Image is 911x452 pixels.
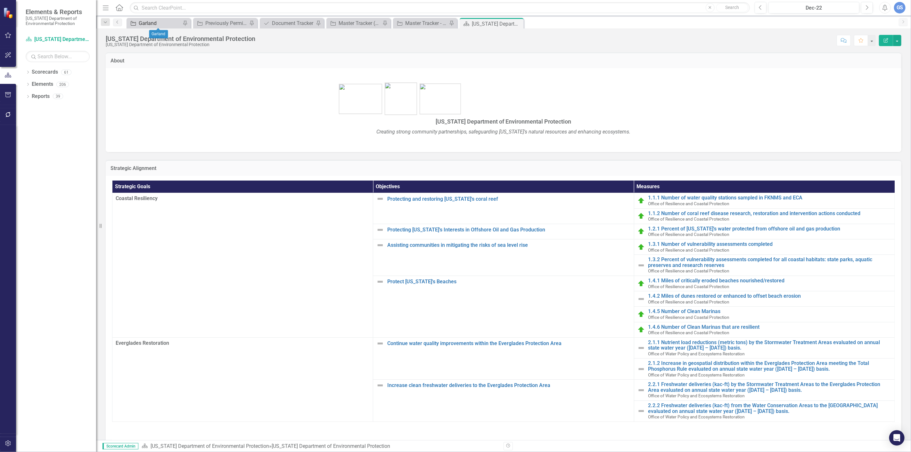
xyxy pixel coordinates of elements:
td: Double-Click to Edit Right Click for Context Menu [373,239,634,276]
td: Double-Click to Edit Right Click for Context Menu [634,291,895,307]
img: Not Defined [376,226,384,234]
button: Search [716,3,748,12]
small: [US_STATE] Department of Environmental Protection [26,16,90,26]
span: Coastal Resiliency [116,195,370,202]
a: 2.1.1 Nutrient load reductions (metric tons) by the Stormwater Treatment Areas evaluated on annua... [648,340,891,351]
div: Master Tracker (External) [339,19,381,27]
img: Not Defined [376,382,384,389]
img: Not Defined [637,295,645,303]
a: [US_STATE] Department of Environmental Protection [26,36,90,43]
a: Assisting communities in mitigating the risks of sea level rise [387,242,630,248]
span: Office of Water Policy and Ecosystems Restoration [648,351,745,356]
img: Not Defined [376,195,384,203]
span: Scorecard Admin [103,443,138,449]
a: Elements [32,81,53,88]
span: Office of Resilience and Coastal Protection [648,247,730,253]
div: Garland [149,30,168,38]
td: Double-Click to Edit Right Click for Context Menu [634,208,895,224]
div: Dec-22 [771,4,857,12]
span: Office of Resilience and Coastal Protection [648,201,730,206]
a: Protecting and restoring [US_STATE]'s coral reef [387,196,630,202]
a: Garland [128,19,181,27]
a: Master Tracker - Current User [395,19,447,27]
a: Scorecards [32,69,58,76]
span: [US_STATE] Department of Environmental Protection [436,118,571,125]
a: 2.1.2 Increase in geospatial distribution within the Everglades Protection Area meeting the Total... [648,360,891,372]
span: Office of Resilience and Coastal Protection [648,284,730,289]
span: Search [725,5,739,10]
td: Double-Click to Edit Right Click for Context Menu [634,224,895,239]
img: FL-DEP-LOGO-color-sam%20v4.jpg [385,83,417,115]
a: 1.3.1 Number of vulnerability assessments completed [648,241,891,247]
div: Garland [139,19,181,27]
a: Reports [32,93,50,100]
a: 1.4.6 Number of Clean Marinas that are resilient [648,324,891,330]
div: 39 [53,94,63,99]
td: Double-Click to Edit [112,337,373,422]
img: Not Defined [637,262,645,269]
span: Office of Resilience and Coastal Protection [648,232,730,237]
td: Double-Click to Edit Right Click for Context Menu [634,380,895,401]
td: Double-Click to Edit Right Click for Context Menu [634,239,895,254]
span: Everglades Restoration [116,340,370,347]
img: Not Defined [376,278,384,286]
span: Office of Resilience and Coastal Protection [648,216,730,222]
div: » [142,443,499,450]
span: Office of Water Policy and Ecosystems Restoration [648,393,745,398]
a: Master Tracker (External) [328,19,381,27]
img: Routing [637,212,645,220]
td: Double-Click to Edit Right Click for Context Menu [634,359,895,380]
div: [US_STATE] Department of Environmental Protection [106,35,255,42]
a: Document Tracker [261,19,314,27]
div: [US_STATE] Department of Environmental Protection [106,42,255,47]
div: [US_STATE] Department of Environmental Protection [272,443,390,449]
td: Double-Click to Edit [112,193,373,337]
span: Office of Resilience and Coastal Protection [648,315,730,320]
img: Not Defined [376,241,384,249]
div: 206 [56,82,69,87]
a: 1.2.1 Percent of [US_STATE]'s water protected from offshore oil and gas production [648,226,891,232]
span: Office of Resilience and Coastal Protection [648,268,730,273]
input: Search Below... [26,51,90,62]
a: 2.2.2 Freshwater deliveries (kac-ft) from the Water Conservation Areas to the [GEOGRAPHIC_DATA] e... [648,403,891,414]
span: Office of Resilience and Coastal Protection [648,330,730,335]
img: Routing [637,243,645,251]
img: Not Defined [637,407,645,415]
a: Previously Permitted Tracker [195,19,248,27]
span: Office of Water Policy and Ecosystems Restoration [648,414,745,419]
button: GS [894,2,906,13]
a: Continue water quality improvements within the Everglades Protection Area [387,341,630,346]
td: Double-Click to Edit Right Click for Context Menu [373,193,634,224]
td: Double-Click to Edit Right Click for Context Menu [634,401,895,422]
img: Not Defined [637,386,645,394]
td: Double-Click to Edit Right Click for Context Menu [634,255,895,276]
img: Routing [637,311,645,318]
div: Document Tracker [272,19,314,27]
a: 2.2.1 Freshwater deliveries (kac-ft) by the Stormwater Treatment Areas to the Everglades Protecti... [648,382,891,393]
td: Double-Click to Edit Right Click for Context Menu [634,322,895,337]
img: bird1.png [420,84,461,114]
img: ClearPoint Strategy [3,7,14,19]
span: Office of Water Policy and Ecosystems Restoration [648,372,745,377]
a: [US_STATE] Department of Environmental Protection [151,443,269,449]
a: 1.1.1 Number of water quality stations sampled in FKNMS and ECA [648,195,891,201]
td: Double-Click to Edit Right Click for Context Menu [634,193,895,208]
button: Dec-22 [768,2,859,13]
em: Creating strong community partnerships, safeguarding [US_STATE]'s natural resources and enhancing... [377,129,631,135]
a: 1.4.1 Miles of critically eroded beaches nourished/restored [648,278,891,284]
td: Double-Click to Edit Right Click for Context Menu [634,276,895,291]
td: Double-Click to Edit Right Click for Context Menu [634,307,895,322]
span: Elements & Reports [26,8,90,16]
h3: About [111,58,897,64]
span: Office of Resilience and Coastal Protection [648,299,730,304]
img: Not Defined [637,365,645,373]
td: Double-Click to Edit Right Click for Context Menu [634,337,895,359]
img: Routing [637,326,645,334]
td: Double-Click to Edit Right Click for Context Menu [373,224,634,239]
img: Routing [637,280,645,287]
img: Not Defined [637,344,645,352]
div: Master Tracker - Current User [405,19,447,27]
img: Routing [637,228,645,235]
div: [US_STATE] Department of Environmental Protection [472,20,522,28]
